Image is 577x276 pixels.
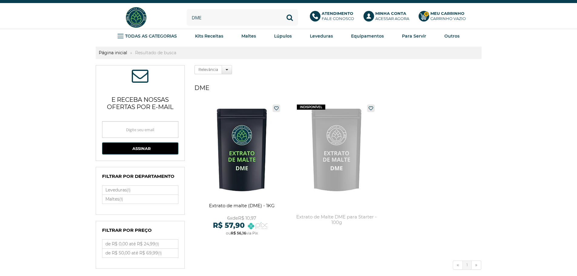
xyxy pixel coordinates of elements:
b: Minha Conta [375,11,406,16]
button: Assinar [102,142,178,155]
small: (1) [119,197,123,201]
a: TODAS AS CATEGORIAS [118,32,177,41]
a: Extrato de malte (DME) - 1KG [197,101,286,242]
a: AtendimentoFale conosco [310,11,357,24]
label: Leveduras [102,186,178,195]
label: de R$ 50,00 até R$ 69,99 [102,249,178,258]
a: Para Servir [402,32,426,41]
a: de R$ 0,00 até R$ 24,99(1) [102,240,178,248]
a: Outros [444,32,459,41]
a: Página inicial [96,50,130,55]
strong: Para Servir [402,33,426,39]
input: Digite o que você procura [187,9,298,26]
a: 1 [463,261,472,270]
a: Maltes(1) [102,195,178,204]
label: de R$ 0,00 até R$ 24,99 [102,240,178,248]
strong: Kits Receitas [195,33,223,39]
a: Equipamentos [351,32,384,41]
h1: dme [194,82,481,94]
strong: Lúpulos [274,33,292,39]
strong: Outros [444,33,459,39]
b: Atendimento [322,11,353,16]
input: Digite seu email [102,121,178,138]
img: Hopfen Haus BrewShop [125,6,148,29]
span: ASSINE NOSSA NEWSLETTER [132,71,148,82]
p: Fale conosco [322,11,354,21]
small: (1) [155,242,159,246]
strong: TODAS AS CATEGORIAS [125,33,177,39]
a: Minha ContaAcessar agora [363,11,413,24]
a: Kits Receitas [195,32,223,41]
span: indisponível [297,105,325,110]
p: Acessar agora [375,11,409,21]
strong: Maltes [241,33,256,39]
p: e receba nossas ofertas por e-mail [102,88,178,115]
a: Lúpulos [274,32,292,41]
b: Meu Carrinho [430,11,464,16]
label: Relevância [194,65,222,74]
strong: 0 [424,12,429,17]
a: Extrato de Malte DME para Starter - 100g [292,101,381,242]
a: Leveduras(1) [102,186,178,195]
a: Maltes [241,32,256,41]
button: Buscar [281,9,298,26]
small: (1) [158,251,162,255]
a: de R$ 50,00 até R$ 69,99(1) [102,249,178,258]
strong: Equipamentos [351,33,384,39]
div: Carrinho Vazio [430,16,466,21]
small: (1) [127,188,131,192]
strong: Resultado de busca [132,50,179,55]
a: Leveduras [310,32,333,41]
label: Maltes [102,195,178,204]
h4: Filtrar por Departamento [102,173,178,182]
strong: Leveduras [310,33,333,39]
h4: Filtrar por Preço [102,227,178,236]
